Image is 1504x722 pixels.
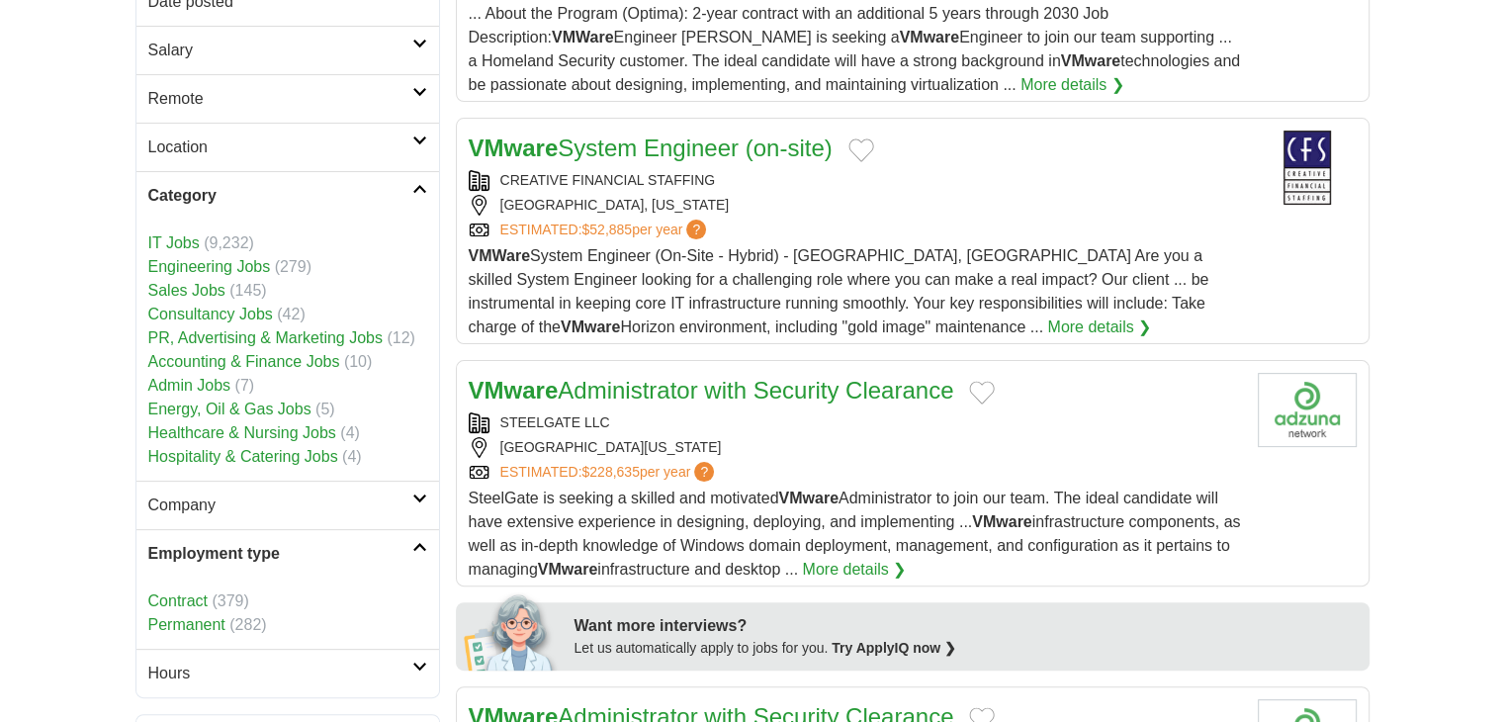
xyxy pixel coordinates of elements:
a: Engineering Jobs [148,258,271,275]
strong: VMware [972,513,1031,530]
span: SteelGate is seeking a skilled and motivated Administrator to join our team. The ideal candidate ... [469,490,1241,578]
strong: VMware [561,318,620,335]
div: [GEOGRAPHIC_DATA][US_STATE] [469,437,1242,458]
h2: Company [148,494,412,517]
span: (4) [342,448,362,465]
a: Company [136,481,439,529]
h2: Employment type [148,542,412,566]
a: Contract [148,592,208,609]
a: Admin Jobs [148,377,231,394]
span: ? [686,220,706,239]
a: Remote [136,74,439,123]
img: Creative Financial Staffing logo [1258,131,1357,205]
span: (145) [229,282,266,299]
a: Location [136,123,439,171]
a: IT Jobs [148,234,200,251]
h2: Category [148,184,412,208]
a: Try ApplyIQ now ❯ [832,640,956,656]
a: Accounting & Finance Jobs [148,353,340,370]
strong: VMware [469,377,559,404]
a: More details ❯ [802,558,906,582]
strong: VMware [900,29,959,45]
span: System Engineer (On-Site - Hybrid) - [GEOGRAPHIC_DATA], [GEOGRAPHIC_DATA] Are you a skilled Syste... [469,247,1209,335]
span: (379) [212,592,248,609]
div: Let us automatically apply to jobs for you. [575,638,1358,659]
strong: VMWare [469,247,531,264]
a: Sales Jobs [148,282,225,299]
strong: VMware [1061,52,1120,69]
a: Employment type [136,529,439,578]
span: (7) [235,377,255,394]
span: ... About the Program (Optima): 2-year contract with an additional 5 years through 2030 Job Descr... [469,5,1241,93]
a: Category [136,171,439,220]
span: (279) [275,258,311,275]
a: More details ❯ [1047,316,1151,339]
a: Healthcare & Nursing Jobs [148,424,336,441]
strong: VMware [538,561,597,578]
a: ESTIMATED:$228,635per year? [500,462,719,483]
button: Add to favorite jobs [969,381,995,405]
a: CREATIVE FINANCIAL STAFFING [500,172,716,188]
span: (282) [229,616,266,633]
span: $228,635 [581,464,639,480]
div: [GEOGRAPHIC_DATA], [US_STATE] [469,195,1242,216]
a: PR, Advertising & Marketing Jobs [148,329,383,346]
a: Permanent [148,616,225,633]
div: STEELGATE LLC [469,412,1242,433]
span: (10) [344,353,372,370]
a: More details ❯ [1020,73,1124,97]
a: VMwareSystem Engineer (on-site) [469,135,833,161]
span: (5) [315,401,335,417]
button: Add to favorite jobs [848,138,874,162]
strong: VMware [469,135,559,161]
img: apply-iq-scientist.png [464,591,560,671]
span: ? [694,462,714,482]
a: Consultancy Jobs [148,306,273,322]
span: (4) [340,424,360,441]
a: Salary [136,26,439,74]
a: Hours [136,649,439,697]
strong: VMWare [552,29,614,45]
span: (12) [387,329,414,346]
span: $52,885 [581,222,632,237]
h2: Hours [148,662,412,685]
span: (42) [277,306,305,322]
h2: Location [148,135,412,159]
a: VMwareAdministrator with Security Clearance [469,377,954,404]
a: Energy, Oil & Gas Jobs [148,401,311,417]
a: Hospitality & Catering Jobs [148,448,338,465]
img: Company logo [1258,373,1357,447]
h2: Salary [148,39,412,62]
div: Want more interviews? [575,614,1358,638]
span: (9,232) [204,234,254,251]
h2: Remote [148,87,412,111]
strong: VMware [778,490,838,506]
a: ESTIMATED:$52,885per year? [500,220,711,240]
